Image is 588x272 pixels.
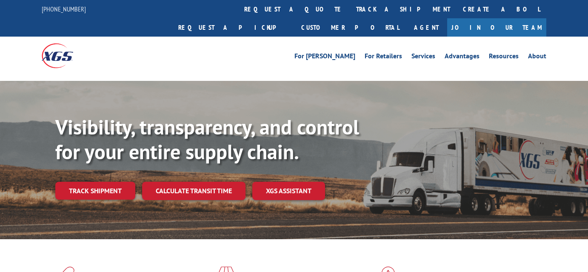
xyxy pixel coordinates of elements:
[55,182,135,200] a: Track shipment
[142,182,245,200] a: Calculate transit time
[447,18,546,37] a: Join Our Team
[252,182,325,200] a: XGS ASSISTANT
[55,114,359,165] b: Visibility, transparency, and control for your entire supply chain.
[172,18,295,37] a: Request a pickup
[528,53,546,62] a: About
[489,53,519,62] a: Resources
[445,53,480,62] a: Advantages
[294,53,355,62] a: For [PERSON_NAME]
[411,53,435,62] a: Services
[365,53,402,62] a: For Retailers
[42,5,86,13] a: [PHONE_NUMBER]
[405,18,447,37] a: Agent
[295,18,405,37] a: Customer Portal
